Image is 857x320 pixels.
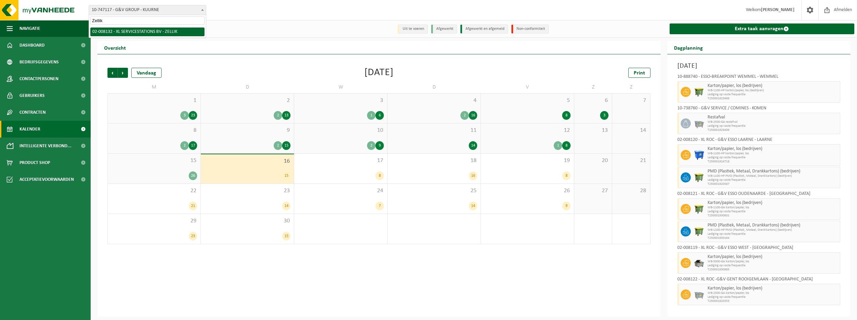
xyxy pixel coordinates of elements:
[19,154,50,171] span: Product Shop
[189,111,197,120] div: 23
[460,111,469,120] div: 2
[375,111,384,120] div: 6
[708,260,839,264] span: WB-5000-GA karton/papier, los
[708,232,839,236] span: Lediging op vaste frequentie
[484,157,571,164] span: 19
[554,141,562,150] div: 1
[708,89,839,93] span: WB-1100-HP karton/papier, los (bedrijven)
[694,87,704,97] img: WB-1100-HPE-GN-51
[469,111,477,120] div: 16
[708,152,839,156] span: WB-1100-HP karton/papier, los
[19,54,59,70] span: Bedrijfsgegevens
[677,246,841,252] div: 02-008119 - XL ROC - G&V ESSO WEST - [GEOGRAPHIC_DATA]
[562,111,571,120] div: 8
[562,202,571,210] div: 9
[282,111,290,120] div: 13
[189,141,197,150] div: 17
[107,68,118,78] span: Vorige
[460,24,508,34] li: Afgewerkt en afgemeld
[298,187,384,195] span: 24
[694,150,704,160] img: WB-1100-HPE-BE-04
[484,187,571,195] span: 26
[107,81,201,93] td: M
[375,171,384,180] div: 8
[511,24,549,34] li: Non-conformiteit
[708,223,839,228] span: PMD (Plastiek, Metaal, Drankkartons) (bedrijven)
[111,157,197,164] span: 15
[708,291,839,295] span: WB-2500-GA karton/papier, los
[600,111,608,120] div: 3
[294,81,388,93] td: W
[19,37,45,54] span: Dashboard
[694,289,704,300] img: WB-2500-GAL-GY-04
[19,20,40,37] span: Navigatie
[694,226,704,236] img: WB-1100-HPE-GN-50
[562,141,571,150] div: 8
[708,178,839,182] span: Lediging op vaste frequentie
[708,120,839,124] span: WB-2500-GA restafval
[89,5,206,15] span: 10-747117 - G&V GROUP - KUURNE
[677,61,841,71] h3: [DATE]
[708,254,839,260] span: Karton/papier, los (bedrijven)
[562,171,571,180] div: 8
[180,111,189,120] div: 3
[708,128,839,132] span: T250001926406
[131,68,162,78] div: Vandaag
[616,157,646,164] span: 21
[19,87,45,104] span: Gebruikers
[708,146,839,152] span: Karton/papier, los (bedrijven)
[19,171,74,188] span: Acceptatievoorwaarden
[616,187,646,195] span: 28
[19,104,46,121] span: Contracten
[274,141,282,150] div: 2
[578,97,608,104] span: 6
[282,232,290,241] div: 15
[90,28,205,36] li: 02-008132 - XL SERVICESTATIONS BV - ZELLIK
[578,127,608,134] span: 13
[364,68,394,78] div: [DATE]
[708,174,839,178] span: WB-1100-HP PMD (Plastiek, Metaal, Drankkartons) (bedrijven)
[694,258,704,268] img: WB-5000-GAL-GY-04
[677,277,841,284] div: 02-008122 - XL ROC -G&V GENT ROOIGEMLAAN - [GEOGRAPHIC_DATA]
[708,97,839,101] span: T250001925666
[282,202,290,210] div: 14
[111,217,197,225] span: 29
[375,141,384,150] div: 9
[391,157,477,164] span: 18
[367,141,375,150] div: 2
[298,97,384,104] span: 3
[616,97,646,104] span: 7
[111,127,197,134] span: 8
[298,127,384,134] span: 10
[391,97,477,104] span: 4
[694,118,704,128] img: WB-2500-GAL-GY-04
[375,202,384,210] div: 7
[118,68,128,78] span: Volgende
[612,81,650,93] td: Z
[616,127,646,134] span: 14
[677,192,841,198] div: 02-008121 - XL ROC - G&V ESSO OUDENAARDE - [GEOGRAPHIC_DATA]
[578,157,608,164] span: 20
[708,228,839,232] span: WB-1100-HP PMD (Plastiek, Metaal, Drankkartons) (bedrijven)
[97,41,133,54] h2: Overzicht
[708,156,839,160] span: Lediging op vaste frequentie
[634,70,645,76] span: Print
[484,127,571,134] span: 12
[274,111,282,120] div: 2
[189,171,197,180] div: 26
[708,93,839,97] span: Lediging op vaste frequentie
[204,97,290,104] span: 2
[677,106,841,113] div: 10-738760 - G&V SERVICE / COMINES - KOMEN
[628,68,650,78] a: Print
[677,138,841,144] div: 02-008120 - XL ROC - G&V ESSO LAARNE - LAARNE
[204,217,290,225] span: 30
[708,286,839,291] span: Karton/papier, los (bedrijven)
[677,74,841,81] div: 10-888740 - ESSO-BREAKPOINT WEMMEL - WEMMEL
[367,111,375,120] div: 1
[282,141,290,150] div: 15
[670,23,855,34] a: Extra taak aanvragen
[204,158,290,165] span: 16
[708,160,839,164] span: T250001924718
[19,121,40,138] span: Kalender
[708,268,839,272] span: T250001930985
